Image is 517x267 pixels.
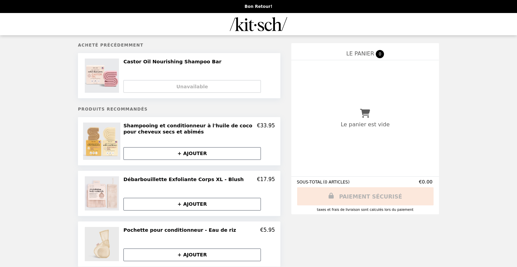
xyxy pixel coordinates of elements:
[123,198,261,211] button: + AJOUTER
[85,59,121,93] img: Castor Oil Nourishing Shampoo Bar
[123,147,261,160] button: + AJOUTER
[297,180,323,185] span: SOUS-TOTAL
[83,123,122,160] img: Shampooing et conditionneur à l'huile de coco pour cheveux secs et abîmés
[341,121,389,128] p: Le panier est vide
[230,17,287,31] img: Brand Logo
[123,176,247,182] h2: Débarbouillette Exfoliante Corps XL - Blush
[123,123,257,135] h2: Shampooing et conditionneur à l'huile de coco pour cheveux secs et abîmés
[123,249,261,261] button: + AJOUTER
[244,4,272,9] p: Bon retour!
[85,176,121,211] img: Débarbouillette Exfoliante Corps XL - Blush
[123,227,239,233] h2: Pochette pour conditionneur - Eau de riz
[376,50,384,58] span: 0
[419,179,434,185] span: €0.00
[78,43,280,48] h5: Acheté Précédemment
[260,227,275,233] p: €5.95
[323,180,350,185] span: ( 0 ARTICLES )
[297,208,434,212] div: Taxes et frais de livraison sont calculés lors du paiement
[123,59,224,65] h2: Castor Oil Nourishing Shampoo Bar
[257,123,275,135] p: €33.95
[257,176,275,182] p: €17.95
[346,50,374,57] span: LE PANIER
[85,227,121,261] img: Pochette pour conditionneur - Eau de riz
[78,107,280,112] h5: Produits Recommandés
